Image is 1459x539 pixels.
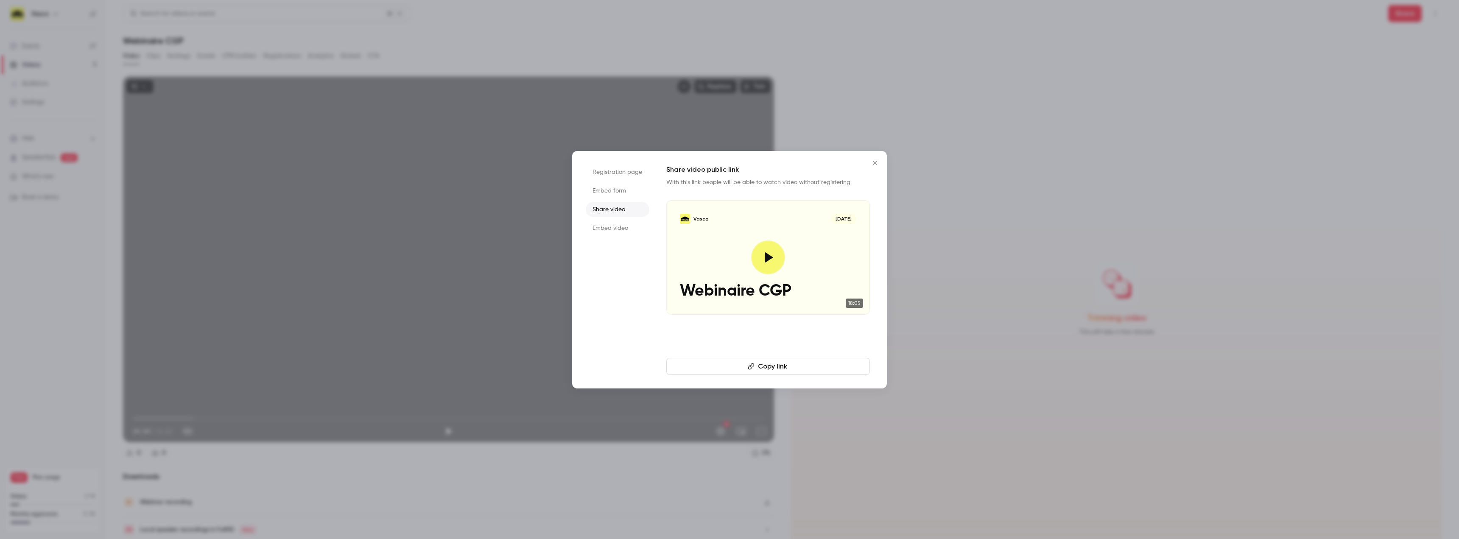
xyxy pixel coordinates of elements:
li: Embed form [586,183,649,198]
li: Share video [586,202,649,217]
h1: Share video public link [666,165,870,175]
p: With this link people will be able to watch video without registering [666,178,870,187]
li: Embed video [586,221,649,236]
span: 18:05 [846,299,863,308]
a: Webinaire CGPVasco[DATE]Webinaire CGP18:05 [666,200,870,315]
button: Copy link [666,358,870,375]
li: Registration page [586,165,649,180]
button: Close [866,154,883,171]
